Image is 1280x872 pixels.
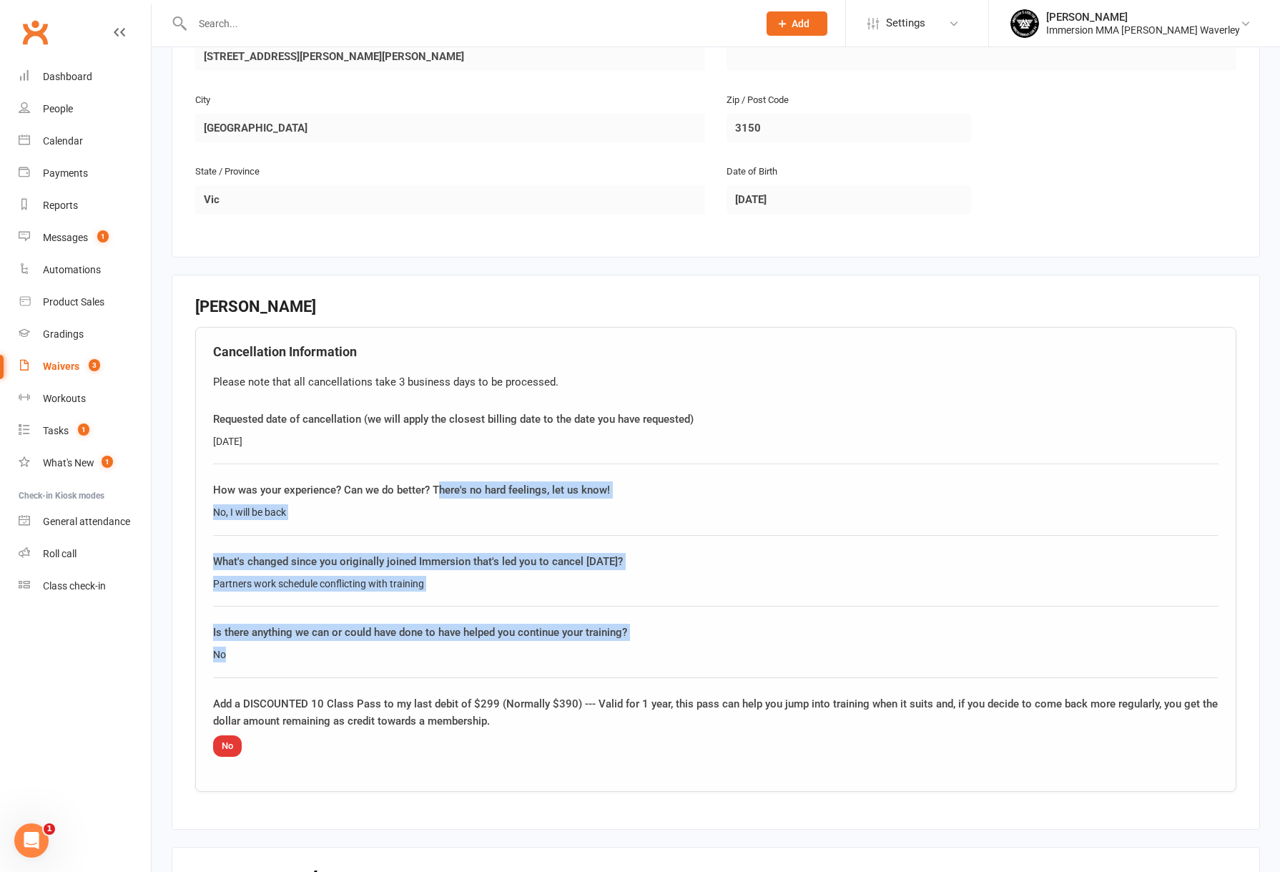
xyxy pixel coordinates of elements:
[213,576,1219,592] div: Partners work schedule conflicting with training
[213,504,1219,520] div: No, I will be back
[1010,9,1039,38] img: thumb_image1704201953.png
[19,254,151,286] a: Automations
[19,157,151,190] a: Payments
[213,481,1219,499] div: How was your experience? Can we do better? There's no hard feelings, let us know!
[43,200,78,211] div: Reports
[43,264,101,275] div: Automations
[19,415,151,447] a: Tasks 1
[102,456,113,468] span: 1
[213,433,1219,449] div: [DATE]
[43,516,130,527] div: General attendance
[17,14,53,50] a: Clubworx
[213,624,1219,641] div: Is there anything we can or could have done to have helped you continue your training?
[43,71,92,82] div: Dashboard
[19,61,151,93] a: Dashboard
[89,359,100,371] span: 3
[14,823,49,858] iframe: Intercom live chat
[195,93,210,108] label: City
[43,457,94,469] div: What's New
[1046,11,1240,24] div: [PERSON_NAME]
[19,383,151,415] a: Workouts
[19,538,151,570] a: Roll call
[213,735,242,758] span: No
[727,93,789,108] label: Zip / Post Code
[213,373,1219,391] div: Please note that all cancellations take 3 business days to be processed.
[886,7,925,39] span: Settings
[78,423,89,436] span: 1
[43,361,79,372] div: Waivers
[213,411,1219,428] div: Requested date of cancellation (we will apply the closest billing date to the date you have reque...
[213,695,1219,730] div: Add a DISCOUNTED 10 Class Pass to my last debit of $299 (Normally $390) --- Valid for 1 year, thi...
[19,506,151,538] a: General attendance kiosk mode
[43,167,88,179] div: Payments
[727,165,777,180] label: Date of Birth
[19,447,151,479] a: What's New1
[213,345,1219,359] h4: Cancellation Information
[44,823,55,835] span: 1
[19,286,151,318] a: Product Sales
[43,393,86,404] div: Workouts
[1046,24,1240,36] div: Immersion MMA [PERSON_NAME] Waverley
[767,11,827,36] button: Add
[43,425,69,436] div: Tasks
[43,135,83,147] div: Calendar
[97,230,109,243] span: 1
[19,222,151,254] a: Messages 1
[188,14,748,34] input: Search...
[43,548,77,559] div: Roll call
[19,190,151,222] a: Reports
[213,647,1219,662] div: No
[43,103,73,114] div: People
[43,296,104,308] div: Product Sales
[19,125,151,157] a: Calendar
[19,351,151,383] a: Waivers 3
[195,165,260,180] label: State / Province
[195,298,1236,315] h3: [PERSON_NAME]
[43,232,88,243] div: Messages
[792,18,809,29] span: Add
[19,93,151,125] a: People
[213,553,1219,570] div: What's changed since you originally joined Immersion that's led you to cancel [DATE]?
[43,580,106,592] div: Class check-in
[19,318,151,351] a: Gradings
[43,328,84,340] div: Gradings
[19,570,151,602] a: Class kiosk mode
